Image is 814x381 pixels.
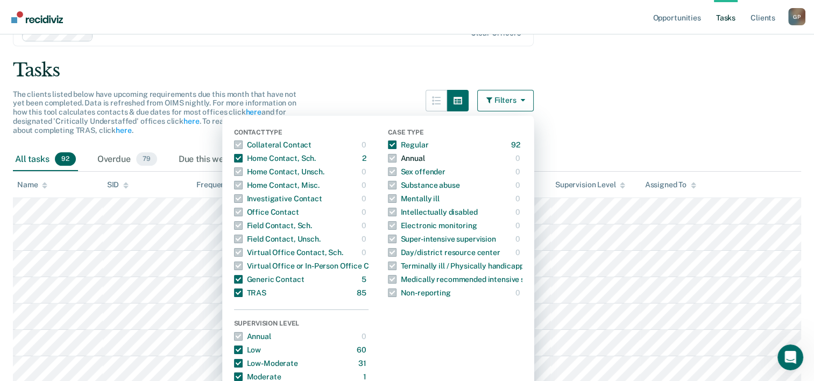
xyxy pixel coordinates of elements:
[55,152,76,166] span: 92
[388,257,533,274] div: Terminally ill / Physically handicapped
[388,271,561,288] div: Medically recommended intensive supervision
[196,180,233,189] div: Frequency
[357,341,369,358] div: 60
[116,126,131,135] a: here
[511,136,522,153] div: 92
[107,180,129,189] div: SID
[388,190,440,207] div: Mentally ill
[388,150,425,167] div: Annual
[362,244,369,261] div: 0
[234,217,312,234] div: Field Contact, Sch.
[515,190,522,207] div: 0
[362,150,369,167] div: 2
[234,203,299,221] div: Office Contact
[362,190,369,207] div: 0
[388,230,496,248] div: Super-intensive supervision
[515,163,522,180] div: 0
[388,284,451,301] div: Non-reporting
[136,152,157,166] span: 79
[388,136,429,153] div: Regular
[176,148,258,172] div: Due this week0
[362,203,369,221] div: 0
[234,177,320,194] div: Home Contact, Misc.
[362,163,369,180] div: 0
[362,230,369,248] div: 0
[788,8,805,25] button: Profile dropdown button
[234,244,343,261] div: Virtual Office Contact, Sch.
[477,90,534,111] button: Filters
[234,284,266,301] div: TRAS
[788,8,805,25] div: G P
[234,129,369,138] div: Contact Type
[362,217,369,234] div: 0
[388,129,522,138] div: Case Type
[234,150,316,167] div: Home Contact, Sch.
[234,328,271,345] div: Annual
[234,136,312,153] div: Collateral Contact
[515,230,522,248] div: 0
[234,320,369,329] div: Supervision Level
[645,180,696,189] div: Assigned To
[234,257,392,274] div: Virtual Office or In-Person Office Contact
[17,180,47,189] div: Name
[515,150,522,167] div: 0
[388,163,445,180] div: Sex offender
[515,217,522,234] div: 0
[555,180,626,189] div: Supervision Level
[234,163,324,180] div: Home Contact, Unsch.
[358,355,369,372] div: 31
[95,148,159,172] div: Overdue79
[362,328,369,345] div: 0
[13,59,801,81] div: Tasks
[362,177,369,194] div: 0
[362,136,369,153] div: 0
[13,148,78,172] div: All tasks92
[515,284,522,301] div: 0
[777,344,803,370] iframe: Intercom live chat
[388,244,500,261] div: Day/district resource center
[357,284,369,301] div: 85
[234,230,321,248] div: Field Contact, Unsch.
[183,117,199,125] a: here
[234,271,305,288] div: Generic Contact
[515,177,522,194] div: 0
[13,90,296,135] span: The clients listed below have upcoming requirements due this month that have not yet been complet...
[245,108,261,116] a: here
[388,177,460,194] div: Substance abuse
[515,244,522,261] div: 0
[388,217,477,234] div: Electronic monitoring
[234,190,322,207] div: Investigative Contact
[362,271,369,288] div: 5
[388,203,478,221] div: Intellectually disabled
[234,341,261,358] div: Low
[11,11,63,23] img: Recidiviz
[234,355,298,372] div: Low-Moderate
[515,203,522,221] div: 0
